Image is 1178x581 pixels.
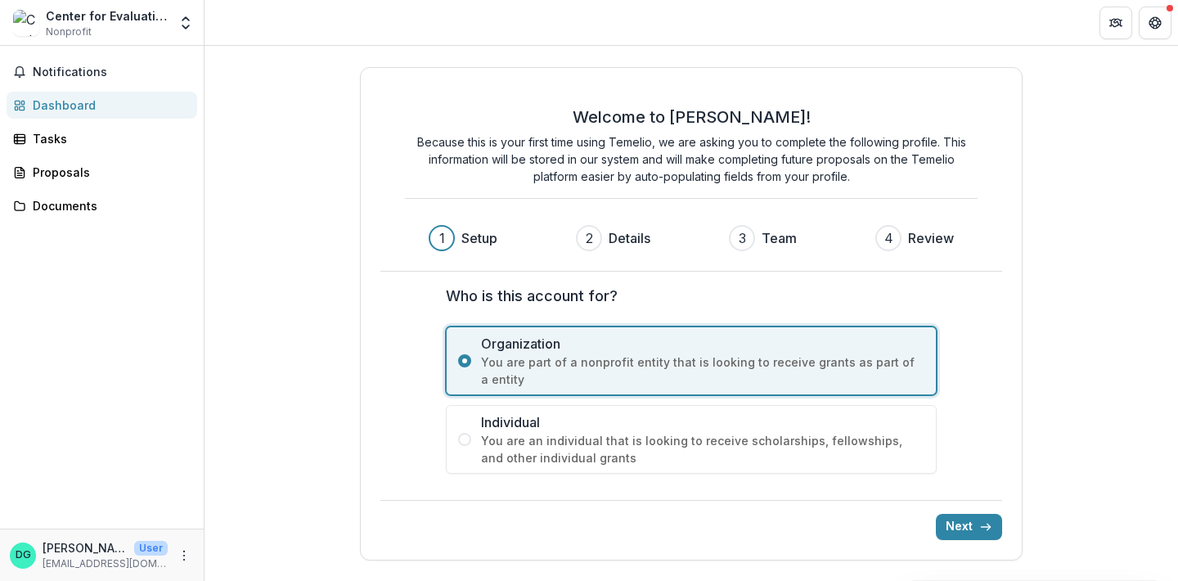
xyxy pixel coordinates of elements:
[33,97,184,114] div: Dashboard
[7,59,197,85] button: Notifications
[936,514,1002,540] button: Next
[481,412,924,432] span: Individual
[439,228,445,248] div: 1
[43,539,128,556] p: [PERSON_NAME]
[46,25,92,39] span: Nonprofit
[739,228,746,248] div: 3
[586,228,593,248] div: 2
[884,228,893,248] div: 4
[7,192,197,219] a: Documents
[46,7,168,25] div: Center for Evaluation Innovation Inc
[609,228,650,248] h3: Details
[405,133,978,185] p: Because this is your first time using Temelio, we are asking you to complete the following profil...
[174,546,194,565] button: More
[481,354,924,388] span: You are part of a nonprofit entity that is looking to receive grants as part of a entity
[43,556,168,571] p: [EMAIL_ADDRESS][DOMAIN_NAME]
[33,164,184,181] div: Proposals
[908,228,954,248] h3: Review
[429,225,954,251] div: Progress
[33,197,184,214] div: Documents
[1099,7,1132,39] button: Partners
[1139,7,1171,39] button: Get Help
[446,285,927,307] label: Who is this account for?
[174,7,197,39] button: Open entity switcher
[573,107,811,127] h2: Welcome to [PERSON_NAME]!
[16,550,31,561] div: Dr. Deborah Grodzicki
[762,228,797,248] h3: Team
[134,541,168,556] p: User
[481,432,924,466] span: You are an individual that is looking to receive scholarships, fellowships, and other individual ...
[33,65,191,79] span: Notifications
[461,228,497,248] h3: Setup
[7,159,197,186] a: Proposals
[33,130,184,147] div: Tasks
[7,92,197,119] a: Dashboard
[481,334,924,354] span: Organization
[13,10,39,36] img: Center for Evaluation Innovation Inc
[7,125,197,152] a: Tasks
